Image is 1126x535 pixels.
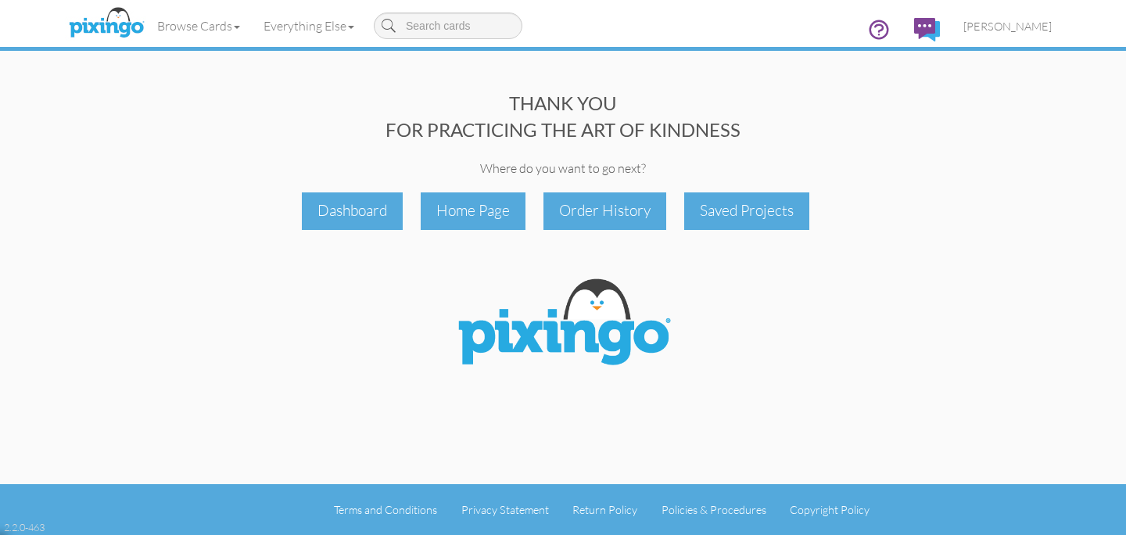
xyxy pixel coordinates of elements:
a: [PERSON_NAME] [952,6,1063,46]
img: comments.svg [914,18,940,41]
span: [PERSON_NAME] [963,20,1052,33]
a: Browse Cards [145,6,252,45]
img: pixingo logo [65,4,148,43]
div: Saved Projects [684,192,809,229]
a: Policies & Procedures [662,503,766,516]
a: Privacy Statement [461,503,549,516]
div: Order History [543,192,666,229]
div: Home Page [421,192,525,229]
div: 2.2.0-463 [4,520,45,534]
img: Pixingo Logo [446,269,680,380]
a: Return Policy [572,503,637,516]
div: Dashboard [302,192,403,229]
input: Search cards [374,13,522,39]
div: THANK YOU FOR PRACTICING THE ART OF KINDNESS [63,90,1063,144]
a: Copyright Policy [790,503,870,516]
div: Where do you want to go next? [63,160,1063,178]
a: Everything Else [252,6,366,45]
a: Terms and Conditions [334,503,437,516]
